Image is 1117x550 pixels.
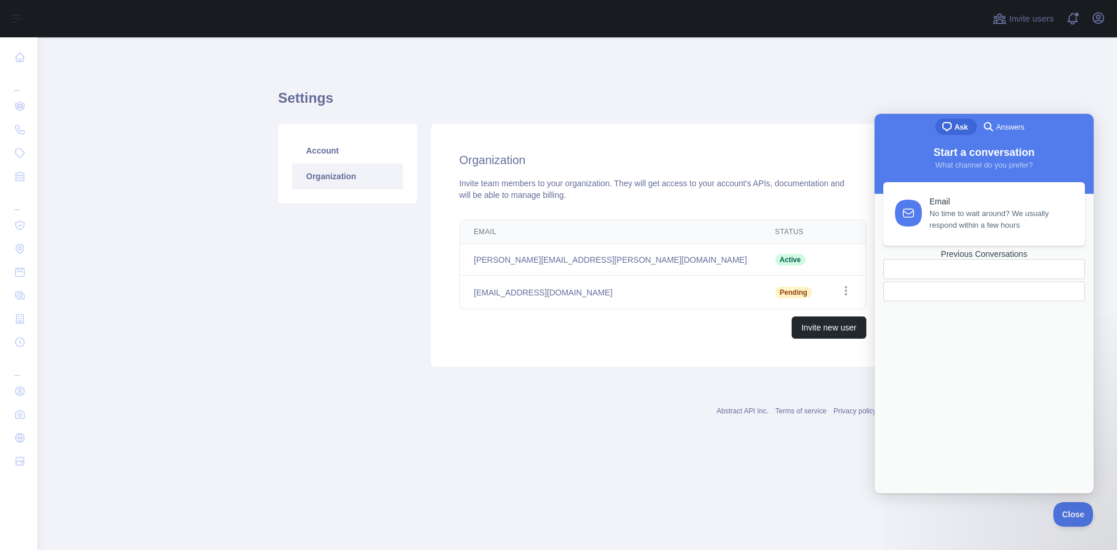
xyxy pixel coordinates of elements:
div: ... [9,70,28,93]
th: Email [460,220,761,244]
div: ... [9,355,28,378]
h1: Settings [278,89,876,117]
iframe: Help Scout Beacon - Live Chat, Contact Form, and Knowledge Base [875,114,1094,493]
span: Active [775,254,806,266]
h2: Organization [459,152,848,168]
iframe: Help Scout Beacon - Close [1053,502,1094,527]
td: [EMAIL_ADDRESS][DOMAIN_NAME] [460,276,761,309]
div: Invite team members to your organization. They will get access to your account's APIs, documentat... [459,177,848,201]
a: Terms of service [775,407,826,415]
th: Status [761,220,826,244]
div: ... [9,189,28,213]
a: Organization [292,163,403,189]
button: Invite users [990,9,1056,28]
a: Account [292,138,403,163]
a: Privacy policy [834,407,876,415]
span: Pending [775,287,812,298]
a: Abstract API Inc. [717,407,769,415]
span: Invite users [1009,12,1054,26]
td: [PERSON_NAME][EMAIL_ADDRESS][PERSON_NAME][DOMAIN_NAME] [460,244,761,276]
button: Invite new user [792,316,866,339]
